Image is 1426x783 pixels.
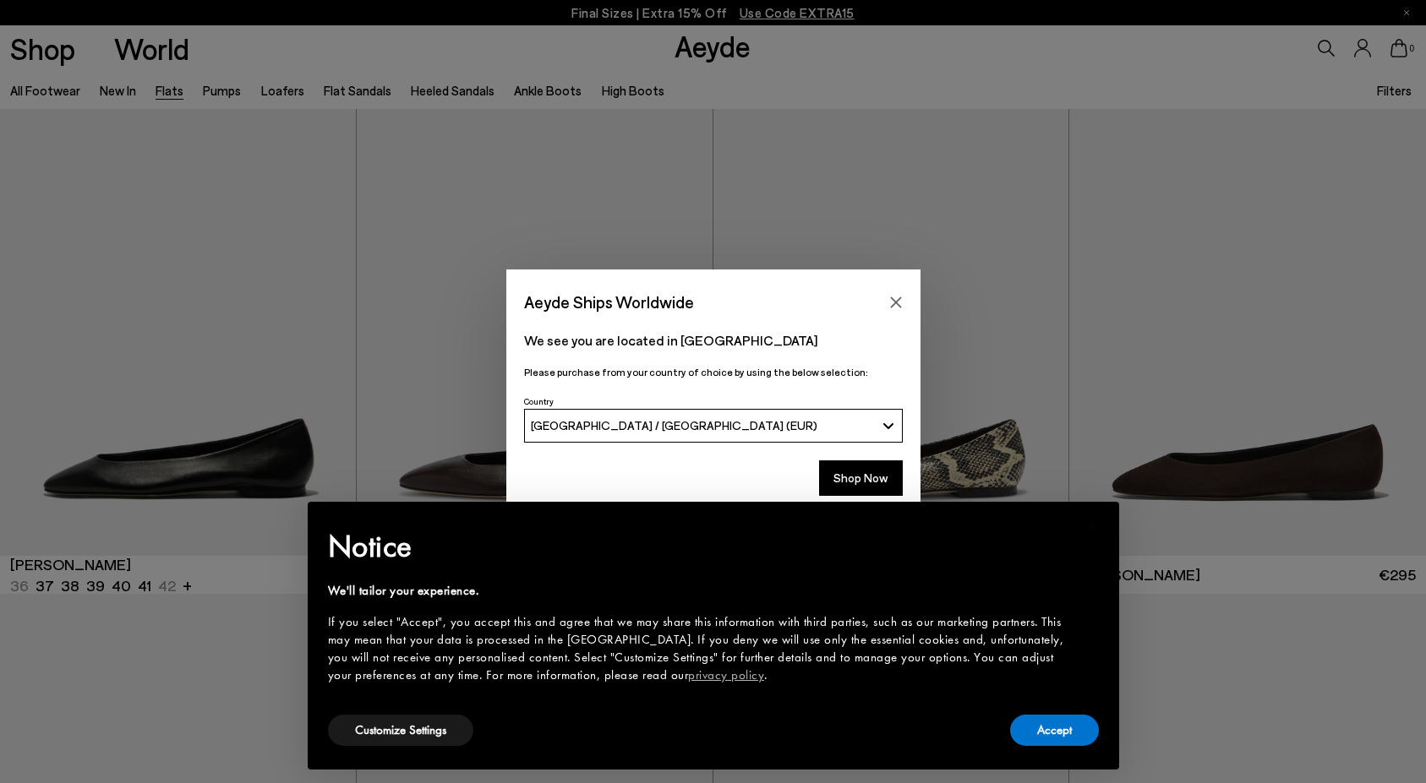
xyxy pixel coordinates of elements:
span: Country [524,396,554,406]
span: Aeyde Ships Worldwide [524,287,694,317]
div: We'll tailor your experience. [328,582,1072,600]
a: privacy policy [688,666,764,683]
button: Accept [1010,715,1099,746]
button: Close this notice [1072,507,1112,547]
div: If you select "Accept", you accept this and agree that we may share this information with third p... [328,613,1072,684]
button: Customize Settings [328,715,473,746]
h2: Notice [328,525,1072,568]
span: × [1086,514,1097,540]
p: Please purchase from your country of choice by using the below selection: [524,364,903,380]
p: We see you are located in [GEOGRAPHIC_DATA] [524,330,903,351]
button: Close [883,290,909,315]
span: [GEOGRAPHIC_DATA] / [GEOGRAPHIC_DATA] (EUR) [531,418,817,432]
button: Shop Now [819,460,903,496]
